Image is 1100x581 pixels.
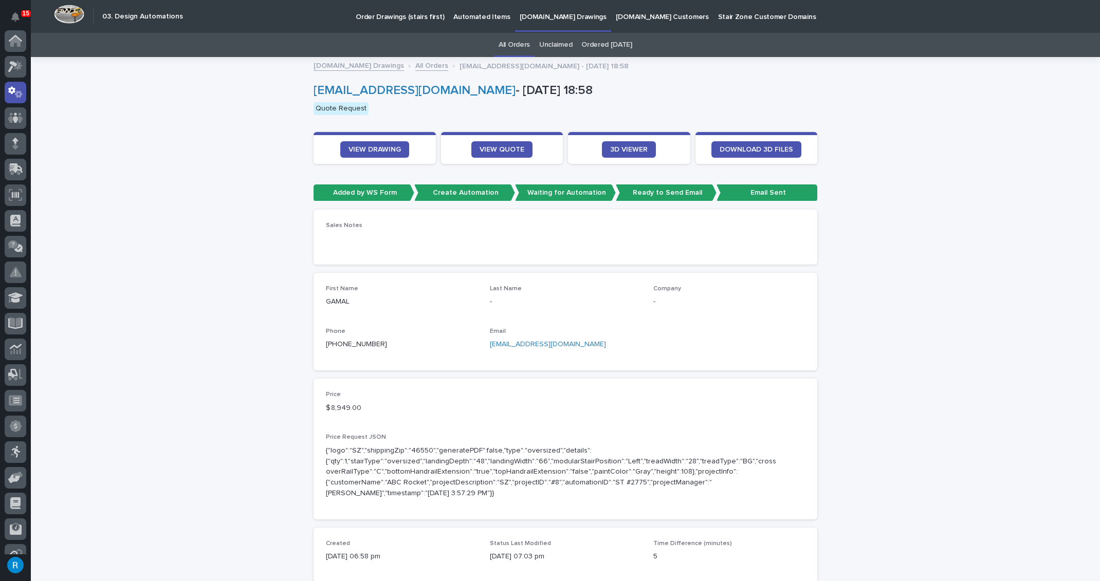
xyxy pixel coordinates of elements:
[490,341,606,348] a: [EMAIL_ADDRESS][DOMAIN_NAME]
[102,12,183,21] h2: 03. Design Automations
[13,12,26,29] div: Notifications15
[326,222,362,229] span: Sales Notes
[471,141,533,158] a: VIEW QUOTE
[314,83,813,98] p: - [DATE] 18:58
[326,286,358,292] span: First Name
[653,551,805,562] p: 5
[314,84,516,97] a: [EMAIL_ADDRESS][DOMAIN_NAME]
[602,141,656,158] a: 3D VIEWER
[326,341,387,348] a: [PHONE_NUMBER]
[340,141,409,158] a: VIEW DRAWING
[326,403,478,414] p: $ 8,949.00
[490,286,522,292] span: Last Name
[653,540,732,547] span: Time Difference (minutes)
[326,296,478,307] p: GAMAL
[326,540,350,547] span: Created
[314,184,414,201] p: Added by WS Form
[480,146,524,153] span: VIEW QUOTE
[349,146,401,153] span: VIEW DRAWING
[610,146,648,153] span: 3D VIEWER
[717,184,817,201] p: Email Sent
[415,59,448,71] a: All Orders
[515,184,616,201] p: Waiting for Automation
[653,296,805,307] p: -
[490,328,506,334] span: Email
[5,554,26,576] button: users-avatar
[460,60,629,71] p: [EMAIL_ADDRESS][DOMAIN_NAME] - [DATE] 18:58
[326,434,386,440] span: Price Request JSON
[326,328,345,334] span: Phone
[490,551,641,562] p: [DATE] 07:03 pm
[326,445,780,499] p: {"logo":"SZ","shippingZip":"46550","generatePDF":false,"type":"oversized","details":{"qty":1,"sta...
[490,296,641,307] p: -
[314,102,369,115] div: Quote Request
[54,5,84,24] img: Workspace Logo
[326,391,341,398] span: Price
[5,6,26,28] button: Notifications
[539,33,572,57] a: Unclaimed
[414,184,515,201] p: Create Automation
[616,184,717,201] p: Ready to Send Email
[326,551,478,562] p: [DATE] 06:58 pm
[23,10,29,17] p: 15
[499,33,530,57] a: All Orders
[490,540,551,547] span: Status Last Modified
[581,33,632,57] a: Ordered [DATE]
[711,141,801,158] a: DOWNLOAD 3D FILES
[653,286,681,292] span: Company
[314,59,404,71] a: [DOMAIN_NAME] Drawings
[720,146,793,153] span: DOWNLOAD 3D FILES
